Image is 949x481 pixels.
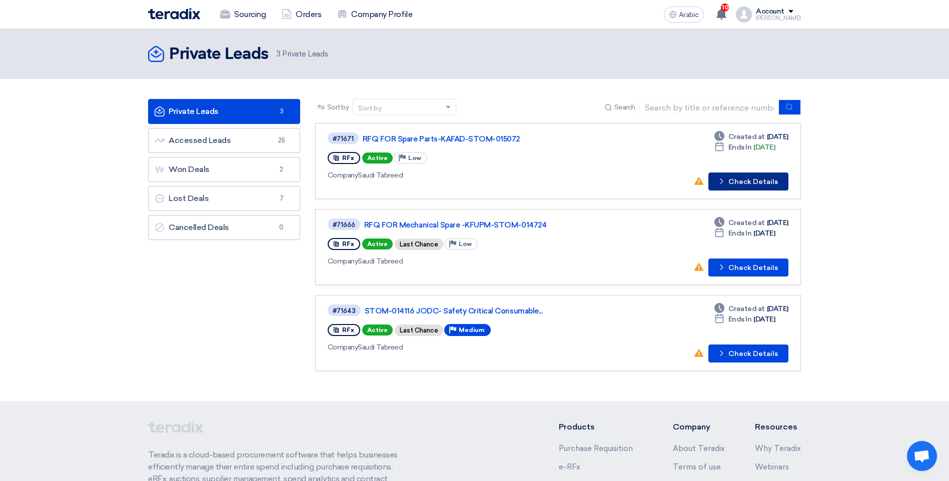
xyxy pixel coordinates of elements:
a: Won Deals2 [148,157,300,182]
font: [DATE] [753,228,775,238]
span: Created at [728,303,765,314]
font: [DATE] [767,217,788,228]
span: Created at [728,217,765,228]
span: 3 [277,49,281,58]
div: Sort by [358,103,382,113]
li: Products [559,421,643,433]
font: Company Profile [351,8,412,20]
font: Sourcing [234,8,266,20]
a: RFQ FOR Mechanical Spare -KFUPM-STOM-014724 [364,220,614,229]
span: Ends In [728,314,752,324]
font: [DATE] [753,142,775,152]
a: Orders [274,3,329,25]
span: RFx [342,326,354,333]
a: Webinars [755,462,789,471]
span: Low [459,240,472,247]
font: Won Deals [155,164,210,174]
font: Saudi Tabreed [328,343,403,351]
img: Teradix logo [148,8,200,19]
font: Orders [296,8,321,20]
a: Why Teradix [755,444,801,453]
a: Cancelled Deals0 [148,215,300,240]
span: Company [328,171,358,179]
font: Saudi Tabreed [328,257,403,265]
span: 10 [721,3,729,11]
span: Sort by [327,102,349,112]
div: Account [756,7,784,16]
div: Open chat [907,441,937,471]
font: [DATE] [767,303,788,314]
button: Check Details [708,344,788,362]
span: RFx [342,240,354,247]
div: #71643 [333,307,356,314]
li: Company [673,421,725,433]
font: Saudi Tabreed [328,171,403,179]
span: Ends In [728,228,752,238]
a: Accessed Leads25 [148,128,300,153]
div: #71671 [333,135,354,142]
span: Active [362,238,393,249]
font: Check Details [728,264,778,271]
span: 2 [276,164,288,174]
span: 25 [276,135,288,145]
font: Private Leads [155,106,219,116]
span: Ends In [728,142,752,152]
span: 0 [276,222,288,232]
font: Accessed Leads [155,135,231,145]
div: Last Chance [395,324,443,336]
div: Last Chance [395,238,443,250]
li: Resources [755,421,801,433]
div: #71666 [333,221,355,228]
input: Search by title or reference number [639,100,779,115]
img: profile_test.png [736,6,752,22]
a: Terms of use [673,462,721,471]
font: Private Leads [277,49,328,58]
div: [PERSON_NAME] [756,15,801,21]
font: Check Details [728,350,778,357]
button: Check Details [708,172,788,190]
span: Created at [728,131,765,142]
span: Arabic [679,11,699,18]
span: Low [408,154,421,161]
span: 7 [276,193,288,203]
span: Company [328,257,358,265]
a: RFQ FOR Spare Parts-KAFAD-STOM-015072 [363,134,613,143]
span: Active [362,152,393,163]
a: STOM-014116 JODC- Safety Critical Consumable... [365,306,615,315]
span: Search [614,102,635,112]
button: Check Details [708,258,788,276]
button: Arabic [664,6,704,22]
span: Company [328,343,358,351]
a: Lost Deals7 [148,186,300,211]
h2: Private Leads [169,44,269,64]
font: Check Details [728,178,778,185]
font: [DATE] [753,314,775,324]
span: Active [362,324,393,335]
span: 3 [276,106,288,116]
a: Sourcing [212,3,274,25]
a: e-RFx [559,462,580,471]
a: About Teradix [673,444,725,453]
font: Cancelled Deals [155,222,229,232]
font: [DATE] [767,131,788,142]
span: Medium [459,326,485,333]
a: Purchase Requisition [559,444,633,453]
a: Private Leads3 [148,99,300,124]
span: RFx [342,154,354,161]
font: Lost Deals [155,193,209,203]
